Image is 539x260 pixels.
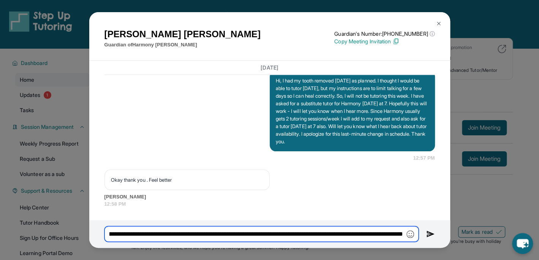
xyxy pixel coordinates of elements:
h1: [PERSON_NAME] [PERSON_NAME] [104,27,261,41]
h3: [DATE] [104,64,435,71]
p: Guardian's Number: [PHONE_NUMBER] [334,30,435,38]
p: Okay thank you . Feel better [111,176,263,184]
button: chat-button [512,233,533,254]
img: Close Icon [436,21,442,27]
span: 12:58 PM [104,200,435,208]
span: [PERSON_NAME] [104,193,435,201]
p: Copy Meeting Invitation [334,38,435,45]
p: Hi, I had my tooth removed [DATE] as planned. I thought I would be able to tutor [DATE], but my i... [276,77,429,145]
img: Copy Icon [392,38,399,45]
span: ⓘ [429,30,435,38]
p: Guardian of Harmony [PERSON_NAME] [104,41,261,49]
span: 12:57 PM [413,154,435,162]
img: Send icon [426,230,435,239]
img: Emoji [406,230,414,238]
